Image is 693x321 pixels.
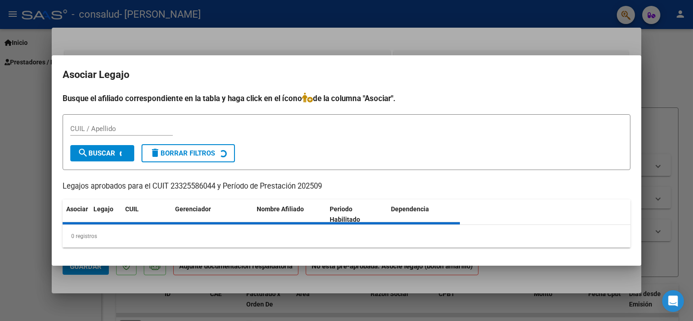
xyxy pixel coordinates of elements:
[387,199,460,229] datatable-header-cell: Dependencia
[330,205,360,223] span: Periodo Habilitado
[662,290,684,312] div: Open Intercom Messenger
[171,199,253,229] datatable-header-cell: Gerenciador
[78,147,88,158] mat-icon: search
[90,199,122,229] datatable-header-cell: Legajo
[70,145,134,161] button: Buscar
[63,66,630,83] h2: Asociar Legajo
[66,205,88,213] span: Asociar
[63,92,630,104] h4: Busque el afiliado correspondiente en la tabla y haga click en el ícono de la columna "Asociar".
[122,199,171,229] datatable-header-cell: CUIL
[326,199,387,229] datatable-header-cell: Periodo Habilitado
[63,199,90,229] datatable-header-cell: Asociar
[150,147,161,158] mat-icon: delete
[142,144,235,162] button: Borrar Filtros
[150,149,215,157] span: Borrar Filtros
[93,205,113,213] span: Legajo
[257,205,304,213] span: Nombre Afiliado
[78,149,115,157] span: Buscar
[253,199,326,229] datatable-header-cell: Nombre Afiliado
[63,225,630,248] div: 0 registros
[175,205,211,213] span: Gerenciador
[391,205,429,213] span: Dependencia
[63,181,630,192] p: Legajos aprobados para el CUIT 23325586044 y Período de Prestación 202509
[125,205,139,213] span: CUIL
